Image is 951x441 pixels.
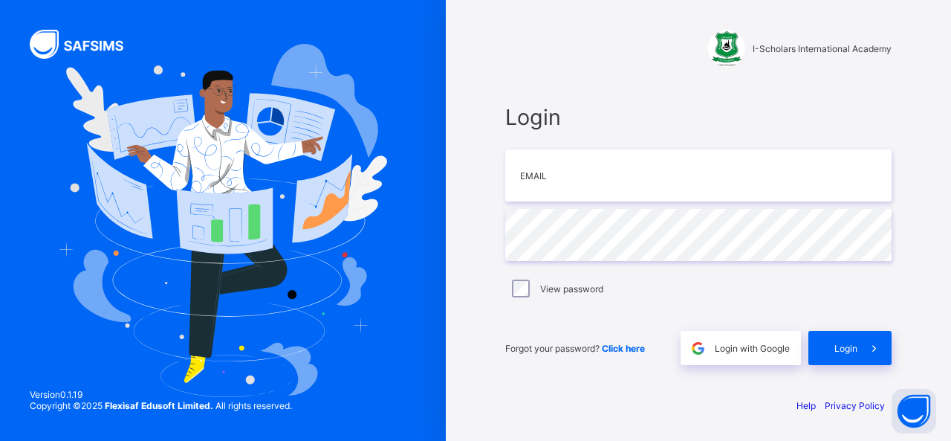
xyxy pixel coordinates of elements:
span: Login [834,343,857,354]
img: google.396cfc9801f0270233282035f929180a.svg [689,340,707,357]
span: Copyright © 2025 All rights reserved. [30,400,292,411]
span: Login with Google [715,343,790,354]
span: I-Scholars International Academy [753,43,892,54]
button: Open asap [892,389,936,434]
img: SAFSIMS Logo [30,30,141,59]
span: Login [505,104,892,130]
a: Privacy Policy [825,400,885,411]
a: Help [796,400,816,411]
label: View password [540,283,603,294]
a: Click here [602,343,645,354]
span: Version 0.1.19 [30,389,292,400]
img: Hero Image [59,44,386,396]
span: Forgot your password? [505,343,645,354]
strong: Flexisaf Edusoft Limited. [105,400,213,411]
